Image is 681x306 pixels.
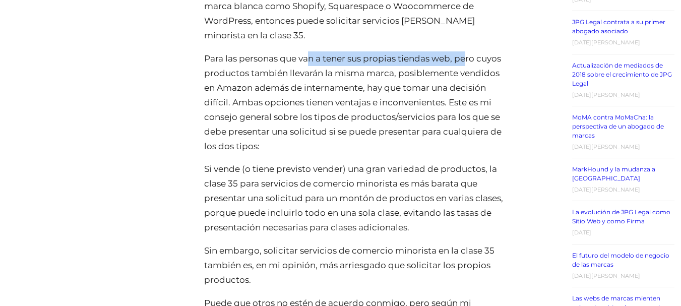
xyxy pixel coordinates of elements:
[572,113,664,139] a: MoMA contra MoMaCha: la perspectiva de un abogado de marcas
[204,243,504,287] p: Sin embargo, solicitar servicios de comercio minorista en la clase 35 también es, en mi opinión, ...
[572,91,640,98] time: [DATE][PERSON_NAME]
[572,39,640,46] time: [DATE][PERSON_NAME]
[572,208,670,225] a: La evolución de JPG Legal como Sitio Web y como Firma
[572,165,655,182] a: MarkHound y la mudanza a [GEOGRAPHIC_DATA]
[572,62,672,87] a: Actualización de mediados de 2018 sobre el crecimiento de JPG Legal
[572,186,640,193] time: [DATE][PERSON_NAME]
[572,229,591,236] time: [DATE]
[204,162,504,235] p: Si vende (o tiene previsto vender) una gran variedad de productos, la clase 35 para servicios de ...
[572,18,665,35] a: JPG Legal contrata a su primer abogado asociado
[572,143,640,150] time: [DATE][PERSON_NAME]
[572,272,640,279] time: [DATE][PERSON_NAME]
[572,252,669,268] a: El futuro del modelo de negocio de las marcas
[204,51,504,153] p: Para las personas que van a tener sus propias tiendas web, pero cuyos productos también llevarán ...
